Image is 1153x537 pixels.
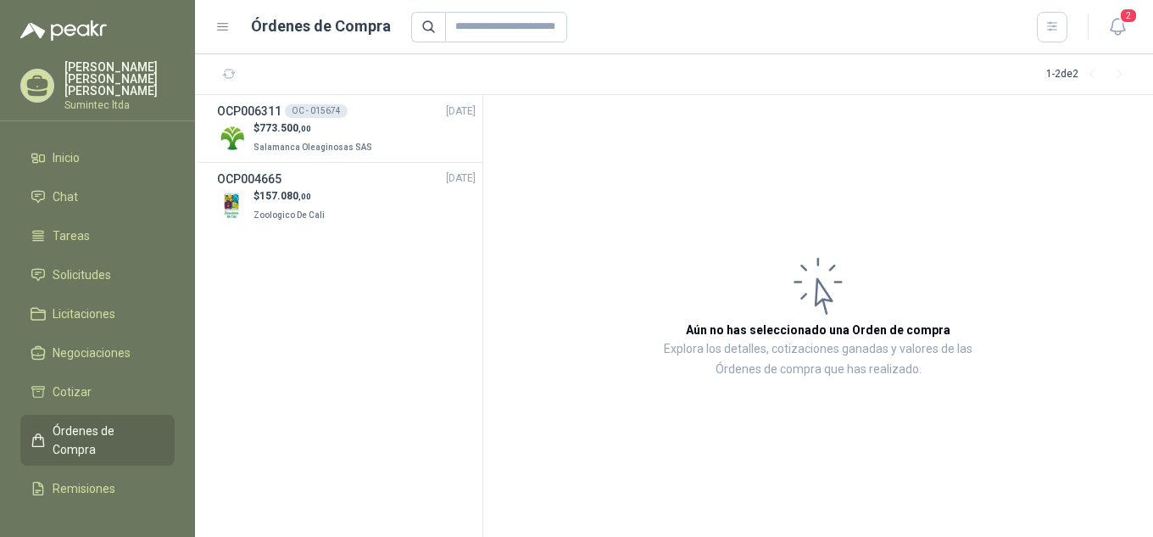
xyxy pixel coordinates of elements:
[20,142,175,174] a: Inicio
[20,220,175,252] a: Tareas
[53,305,115,323] span: Licitaciones
[217,123,247,153] img: Company Logo
[53,479,115,498] span: Remisiones
[253,120,376,137] p: $
[20,298,175,330] a: Licitaciones
[446,171,476,187] span: [DATE]
[253,188,328,204] p: $
[298,192,311,201] span: ,00
[53,266,111,284] span: Solicitudes
[217,170,281,188] h3: OCP004665
[446,103,476,120] span: [DATE]
[20,415,175,466] a: Órdenes de Compra
[253,210,325,220] span: Zoologico De Cali
[686,321,950,339] h3: Aún no has seleccionado una Orden de compra
[217,191,247,221] img: Company Logo
[1046,61,1133,88] div: 1 - 2 de 2
[20,259,175,291] a: Solicitudes
[259,122,311,134] span: 773.500
[217,102,476,155] a: OCP006311OC - 015674[DATE] Company Logo$773.500,00Salamanca Oleaginosas SAS
[53,344,131,362] span: Negociaciones
[53,383,92,401] span: Cotizar
[53,227,90,245] span: Tareas
[53,422,159,459] span: Órdenes de Compra
[1119,8,1138,24] span: 2
[20,473,175,505] a: Remisiones
[53,148,80,167] span: Inicio
[53,187,78,206] span: Chat
[251,14,391,38] h1: Órdenes de Compra
[20,376,175,408] a: Cotizar
[20,337,175,369] a: Negociaciones
[64,61,175,97] p: [PERSON_NAME] [PERSON_NAME] [PERSON_NAME]
[20,20,107,41] img: Logo peakr
[653,339,983,380] p: Explora los detalles, cotizaciones ganadas y valores de las Órdenes de compra que has realizado.
[285,104,348,118] div: OC - 015674
[259,190,311,202] span: 157.080
[217,102,281,120] h3: OCP006311
[1102,12,1133,42] button: 2
[64,100,175,110] p: Sumintec ltda
[20,181,175,213] a: Chat
[253,143,372,152] span: Salamanca Oleaginosas SAS
[217,170,476,223] a: OCP004665[DATE] Company Logo$157.080,00Zoologico De Cali
[298,124,311,133] span: ,00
